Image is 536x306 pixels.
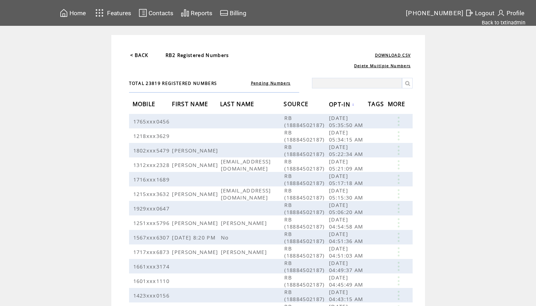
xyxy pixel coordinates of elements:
a: Reports [180,7,213,18]
a: SOURCE [284,102,310,106]
span: [DATE] 04:43:15 AM [329,288,365,302]
span: SOURCE [284,98,310,111]
span: RB (18884502187) [284,259,326,273]
span: RB (18884502187) [284,114,326,128]
span: [DATE] 05:34:15 AM [329,129,365,143]
a: Pending Numbers [251,81,291,86]
span: [DATE] 04:51:36 AM [329,230,365,244]
span: RB (18884502187) [284,201,326,215]
span: [PHONE_NUMBER] [406,10,464,17]
span: [DATE] 05:15:30 AM [329,187,365,201]
img: creidtcard.svg [220,8,228,17]
span: [PERSON_NAME] [172,248,220,255]
span: [DATE] 04:49:37 AM [329,259,365,273]
span: Profile [507,10,524,17]
a: Profile [496,7,525,18]
a: Delete Multiple Numbers [354,63,411,68]
span: [DATE] 05:17:18 AM [329,172,365,186]
span: RB (18884502187) [284,288,326,302]
span: 1312xxx2328 [133,161,172,168]
span: 1661xxx3174 [133,263,172,270]
span: 1802xxx5479 [133,147,172,154]
span: RB (18884502187) [284,143,326,157]
span: 1567xxx6307 [133,234,172,241]
a: Logout [464,7,496,18]
img: exit.svg [465,8,474,17]
span: Reports [191,10,212,17]
span: 1716xxx1689 [133,176,172,183]
span: [DATE] 04:51:03 AM [329,245,365,259]
a: LAST NAME [220,102,256,106]
a: TAGS [368,102,386,106]
img: home.svg [60,8,68,17]
img: profile.svg [497,8,505,17]
span: [PERSON_NAME] [221,248,269,255]
span: [DATE] 05:06:20 AM [329,201,365,215]
span: RB (18884502187) [284,129,326,143]
span: RB (18884502187) [284,187,326,201]
span: Logout [475,10,495,17]
a: Home [58,7,87,18]
span: 1218xxx3629 [133,132,172,139]
span: [EMAIL_ADDRESS][DOMAIN_NAME] [221,158,271,172]
a: FIRST NAME [172,102,210,106]
span: [PERSON_NAME] [172,190,220,197]
span: 1251xxx5796 [133,219,172,226]
span: MOBILE [133,98,157,111]
a: Features [92,6,132,20]
a: OPT-IN↓ [329,102,354,106]
a: < BACK [130,52,149,58]
span: [DATE] 04:54:58 AM [329,216,365,230]
a: Contacts [138,7,174,18]
span: [PERSON_NAME] [172,147,220,154]
span: Contacts [149,10,173,17]
a: Billing [219,7,247,18]
span: [DATE] 05:21:09 AM [329,158,365,172]
span: 1929xxx0647 [133,205,172,212]
img: features.svg [93,7,106,19]
span: [EMAIL_ADDRESS][DOMAIN_NAME] [221,187,271,201]
span: RB (18884502187) [284,216,326,230]
span: [DATE] 05:22:34 AM [329,143,365,157]
span: 1765xxx0456 [133,118,172,125]
span: OPT-IN [329,99,352,112]
span: RB (18884502187) [284,172,326,186]
span: [DATE] 04:45:49 AM [329,274,365,288]
img: contacts.svg [139,8,147,17]
span: FIRST NAME [172,98,210,111]
span: No [221,234,231,241]
span: TAGS [368,98,386,111]
span: 1215xxx3632 [133,190,172,197]
span: [DATE] 8:20 PM [172,234,217,241]
span: Billing [230,10,246,17]
a: DOWNLOAD CSV [375,53,411,58]
span: RB (18884502187) [284,230,326,244]
a: Back to txtinadmin [482,19,525,26]
img: chart.svg [181,8,189,17]
span: Features [107,10,131,17]
span: [PERSON_NAME] [172,219,220,226]
span: [PERSON_NAME] [172,161,220,168]
span: RB (18884502187) [284,158,326,172]
span: RB (18884502187) [284,245,326,259]
a: MOBILE [133,102,157,106]
span: RB2 Registered Numbers [166,52,229,58]
span: Home [69,10,86,17]
span: LAST NAME [220,98,256,111]
span: [DATE] 05:35:50 AM [329,114,365,128]
span: RB (18884502187) [284,274,326,288]
span: MORE [388,98,407,111]
span: [PERSON_NAME] [221,219,269,226]
span: 1717xxx6873 [133,248,172,255]
span: 1601xxx1110 [133,277,172,284]
span: TOTAL 23819 REGISTERED NUMBERS [129,80,217,86]
span: 1423xxx0156 [133,292,172,299]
